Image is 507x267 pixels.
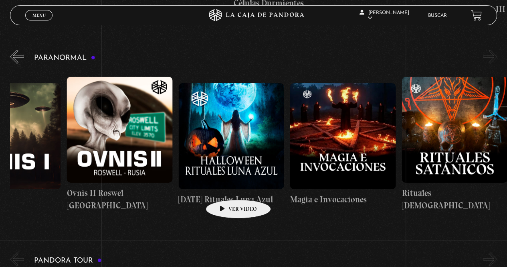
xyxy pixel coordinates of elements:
[67,69,172,218] a: Ovnis II Roswel [GEOGRAPHIC_DATA]
[32,13,46,18] span: Menu
[30,20,48,25] span: Cerrar
[483,252,497,266] button: Next
[360,10,409,20] span: [PERSON_NAME]
[290,69,396,218] a: Magia e Invocaciones
[34,54,95,61] h3: Paranormal
[178,69,284,218] a: [DATE] Rituales Luna Azul
[290,193,396,206] h4: Magia e Invocaciones
[34,257,102,264] h3: Pandora Tour
[10,252,24,266] button: Previous
[67,186,172,212] h4: Ovnis II Roswel [GEOGRAPHIC_DATA]
[471,10,482,21] a: View your shopping cart
[428,13,447,18] a: Buscar
[10,49,24,63] button: Previous
[178,193,284,206] h4: [DATE] Rituales Luna Azul
[483,49,497,63] button: Next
